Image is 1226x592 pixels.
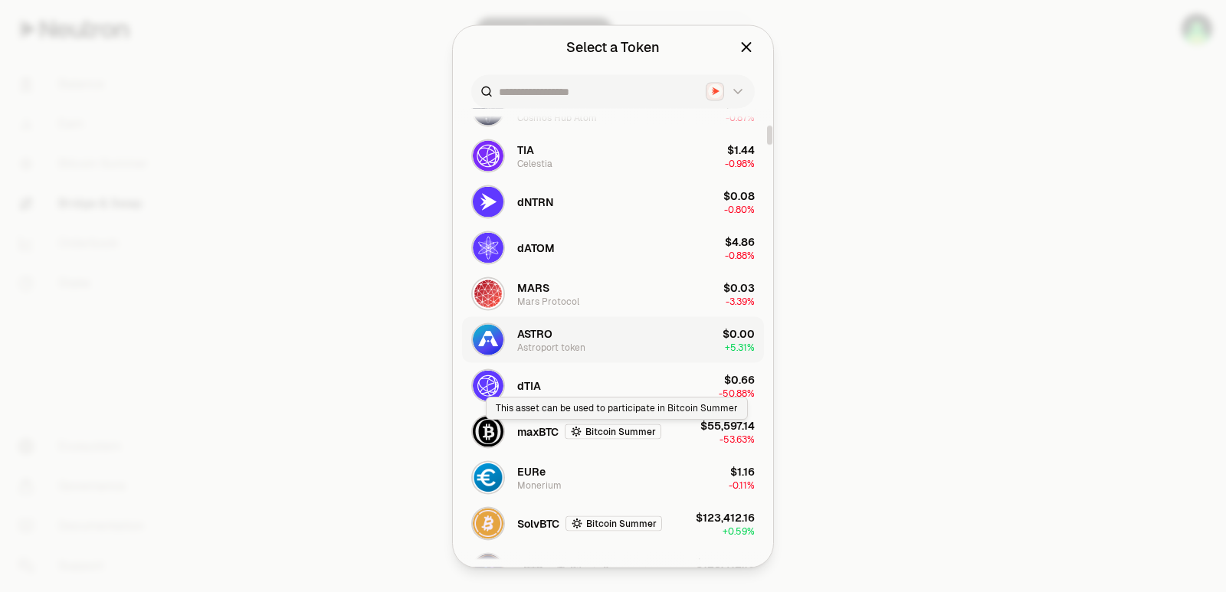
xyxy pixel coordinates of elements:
span: SolvBTC [517,515,559,531]
span: -53.63% [720,433,755,445]
button: Bitcoin Summer [565,515,662,531]
span: -0.98% [725,157,755,169]
div: $0.08 [723,188,755,203]
div: $55,597.14 [700,417,755,433]
img: dATOM Logo [473,232,503,263]
button: TIA LogoTIACelestia$1.44-0.98% [462,132,764,178]
button: eBTC LogoeBTCBitcoin Summer$123,412.16 [462,546,764,592]
span: -0.87% [726,111,755,123]
img: dTIA Logo [473,370,503,401]
div: $1.16 [730,463,755,479]
div: Monerium [517,479,562,491]
img: Neutron Logo [708,84,723,99]
img: eBTC Logo [473,554,503,584]
img: ATOM Logo [473,94,503,125]
div: $0.66 [724,371,755,387]
button: Close [738,36,755,57]
button: ATOM LogoATOMCosmos Hub Atom$4.05-0.87% [462,87,764,132]
img: MARS Logo [473,278,503,309]
button: dTIA LogodTIA$0.66-50.88% [462,362,764,408]
span: ASTRO [517,325,552,341]
img: maxBTC Logo [473,416,503,446]
div: $0.00 [723,325,755,341]
span: -3.39% [726,295,755,307]
img: TIA Logo [473,140,503,171]
div: Astroport token [517,341,585,353]
img: SolvBTC Logo [473,508,503,538]
span: eBTC [517,561,543,577]
span: dNTRN [517,194,553,209]
img: ASTRO Logo [473,324,503,355]
button: ASTRO LogoASTROAstroport token$0.00+5.31% [462,316,764,362]
span: -0.88% [725,249,755,261]
span: + 0.59% [723,525,755,537]
img: EURe Logo [473,462,503,492]
span: -0.80% [724,203,755,215]
button: dNTRN LogodNTRN$0.08-0.80% [462,178,764,224]
div: $1.44 [727,142,755,157]
button: MARS LogoMARSMars Protocol$0.03-3.39% [462,270,764,316]
div: Cosmos Hub Atom [517,111,597,123]
span: maxBTC [517,424,559,439]
img: dNTRN Logo [473,186,503,217]
span: + 5.31% [725,341,755,353]
div: $0.03 [723,280,755,295]
span: TIA [517,142,534,157]
div: Mars Protocol [517,295,579,307]
span: dATOM [517,240,555,255]
div: Celestia [517,157,552,169]
div: $123,412.16 [696,555,755,571]
div: $123,412.16 [696,509,755,525]
span: -50.88% [719,387,755,399]
button: EURe LogoEUReMonerium$1.16-0.11% [462,454,764,500]
button: Bitcoin Summer [565,424,661,439]
button: Neutron LogoNeutron Logo [706,82,746,100]
span: -0.11% [729,479,755,491]
span: MARS [517,280,549,295]
button: maxBTC LogomaxBTCBitcoin Summer$55,597.14-53.63% [462,408,764,454]
button: dATOM LogodATOM$4.86-0.88% [462,224,764,270]
span: EURe [517,463,546,479]
span: dTIA [517,378,541,393]
div: $4.86 [725,234,755,249]
button: Bitcoin Summer [549,561,646,577]
button: SolvBTC LogoSolvBTCBitcoin Summer$123,412.16+0.59% [462,500,764,546]
div: Select a Token [566,36,660,57]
